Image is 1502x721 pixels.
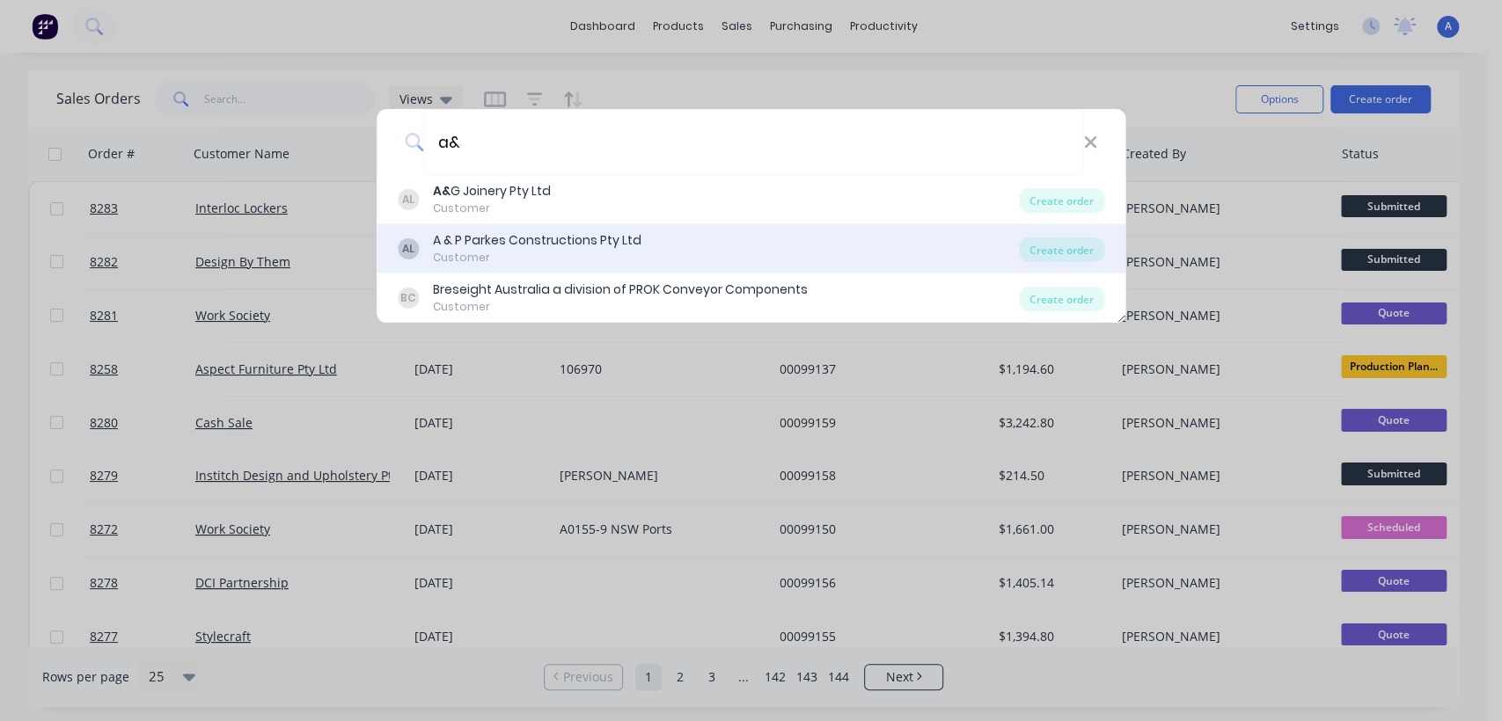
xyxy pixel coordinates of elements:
[433,182,551,200] div: G Joinery Pty Ltd
[398,189,419,210] div: AL
[433,250,641,266] div: Customer
[423,109,1083,175] input: Enter a customer name to create a new order...
[1019,188,1104,213] div: Create order
[433,299,808,315] div: Customer
[1019,287,1104,311] div: Create order
[433,280,808,299] div: Breseight Australia a division of PROK Conveyor Components
[398,288,419,309] div: BC
[433,200,551,216] div: Customer
[433,182,451,200] b: A&
[398,238,419,259] div: AL
[433,231,641,250] div: A & P Parkes Constructions Pty Ltd
[1019,237,1104,262] div: Create order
